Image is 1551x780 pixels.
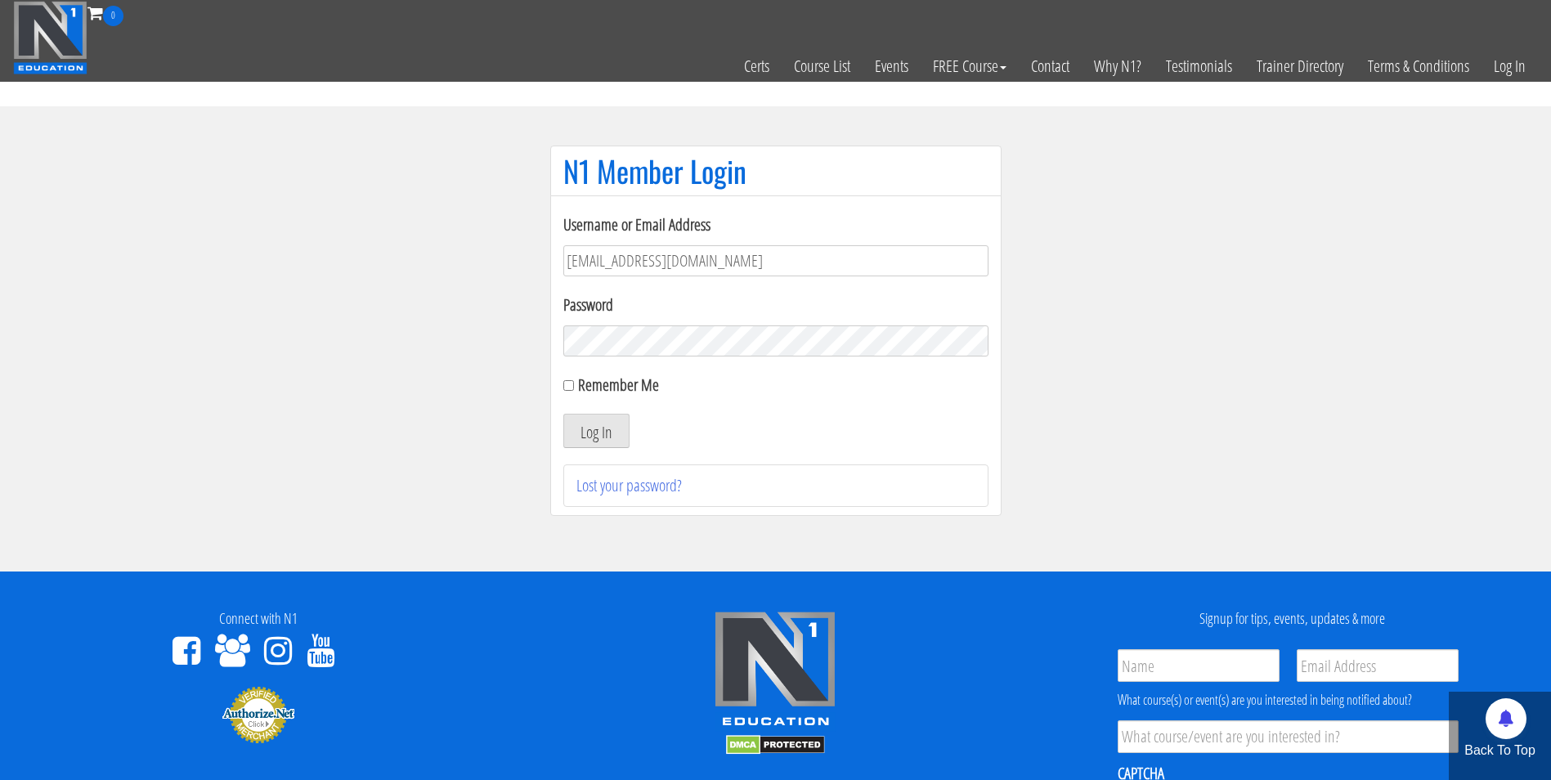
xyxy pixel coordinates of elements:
[714,611,836,732] img: n1-edu-logo
[1118,720,1459,753] input: What course/event are you interested in?
[563,293,988,317] label: Password
[1118,649,1280,682] input: Name
[13,1,87,74] img: n1-education
[863,26,921,106] a: Events
[782,26,863,106] a: Course List
[921,26,1019,106] a: FREE Course
[732,26,782,106] a: Certs
[1356,26,1482,106] a: Terms & Conditions
[726,735,825,755] img: DMCA.com Protection Status
[1047,611,1539,627] h4: Signup for tips, events, updates & more
[87,2,123,24] a: 0
[103,6,123,26] span: 0
[1019,26,1082,106] a: Contact
[1297,649,1459,682] input: Email Address
[222,685,295,744] img: Authorize.Net Merchant - Click to Verify
[1154,26,1244,106] a: Testimonials
[1118,690,1459,710] div: What course(s) or event(s) are you interested in being notified about?
[12,611,504,627] h4: Connect with N1
[1449,741,1551,760] p: Back To Top
[1082,26,1154,106] a: Why N1?
[1482,26,1538,106] a: Log In
[1244,26,1356,106] a: Trainer Directory
[563,155,988,187] h1: N1 Member Login
[563,213,988,237] label: Username or Email Address
[578,374,659,396] label: Remember Me
[576,474,682,496] a: Lost your password?
[563,414,630,448] button: Log In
